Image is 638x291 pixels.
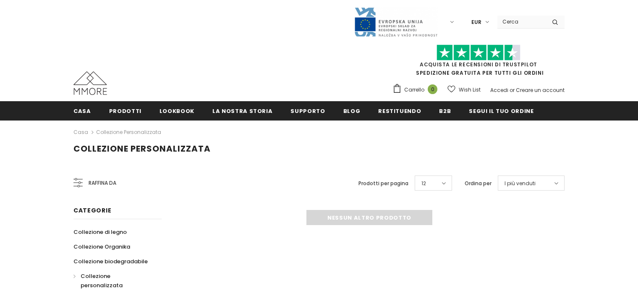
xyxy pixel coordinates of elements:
[421,179,426,188] span: 12
[159,101,194,120] a: Lookbook
[447,82,481,97] a: Wish List
[459,86,481,94] span: Wish List
[439,107,451,115] span: B2B
[81,272,123,289] span: Collezione personalizzata
[109,101,141,120] a: Prodotti
[343,101,361,120] a: Blog
[73,228,127,236] span: Collezione di legno
[469,107,533,115] span: Segui il tuo ordine
[73,206,111,215] span: Categorie
[428,84,437,94] span: 0
[73,101,91,120] a: Casa
[516,87,565,94] a: Creare un account
[96,128,161,136] a: Collezione personalizzata
[354,7,438,37] img: Javni Razpis
[497,16,546,28] input: Search Site
[510,87,515,94] span: or
[290,101,325,120] a: supporto
[212,101,272,120] a: La nostra storia
[378,107,421,115] span: Restituendo
[109,107,141,115] span: Prodotti
[439,101,451,120] a: B2B
[505,179,536,188] span: I più venduti
[378,101,421,120] a: Restituendo
[89,178,116,188] span: Raffina da
[73,257,148,265] span: Collezione biodegradabile
[73,107,91,115] span: Casa
[73,71,107,95] img: Casi MMORE
[392,84,442,96] a: Carrello 0
[73,127,88,137] a: Casa
[73,254,148,269] a: Collezione biodegradabile
[392,48,565,76] span: SPEDIZIONE GRATUITA PER TUTTI GLI ORDINI
[465,179,492,188] label: Ordina per
[358,179,408,188] label: Prodotti per pagina
[343,107,361,115] span: Blog
[420,61,537,68] a: Acquista le recensioni di TrustPilot
[290,107,325,115] span: supporto
[73,239,130,254] a: Collezione Organika
[73,225,127,239] a: Collezione di legno
[469,101,533,120] a: Segui il tuo ordine
[437,45,520,61] img: Fidati di Pilot Stars
[354,18,438,25] a: Javni Razpis
[404,86,424,94] span: Carrello
[73,143,211,155] span: Collezione personalizzata
[212,107,272,115] span: La nostra storia
[73,243,130,251] span: Collezione Organika
[159,107,194,115] span: Lookbook
[471,18,481,26] span: EUR
[490,87,508,94] a: Accedi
